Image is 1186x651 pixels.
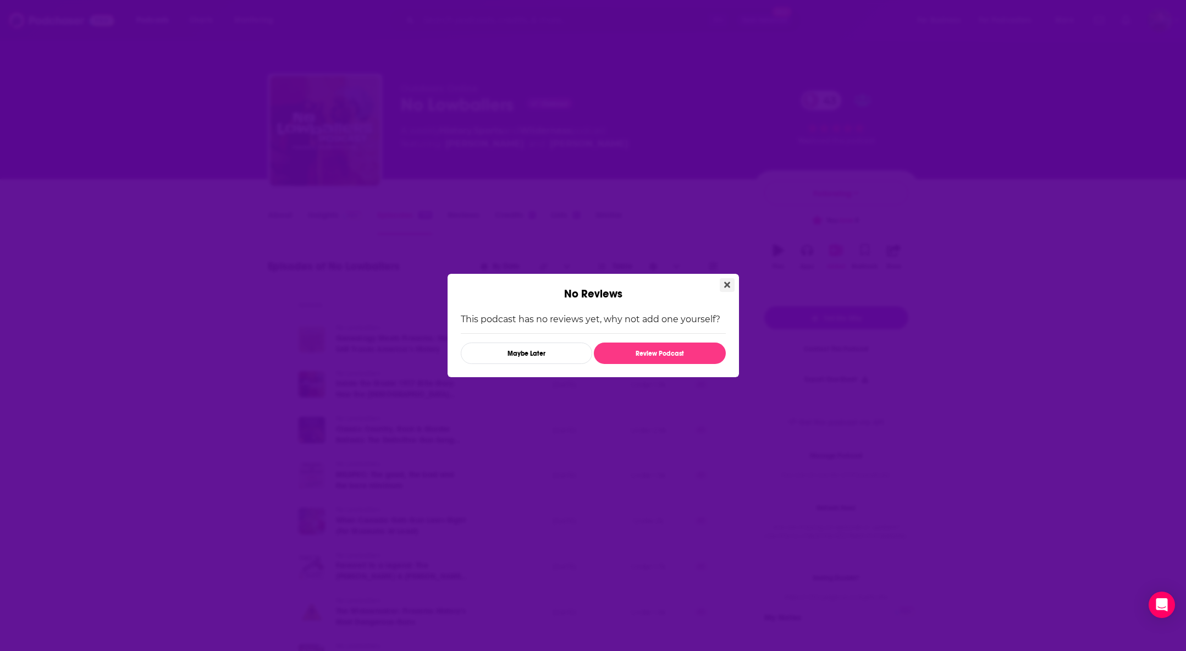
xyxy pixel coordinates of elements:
[448,274,739,301] div: No Reviews
[461,343,592,364] button: Maybe Later
[461,314,726,324] p: This podcast has no reviews yet, why not add one yourself?
[1149,592,1175,618] div: Open Intercom Messenger
[720,278,735,292] button: Close
[594,343,725,364] button: Review Podcast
